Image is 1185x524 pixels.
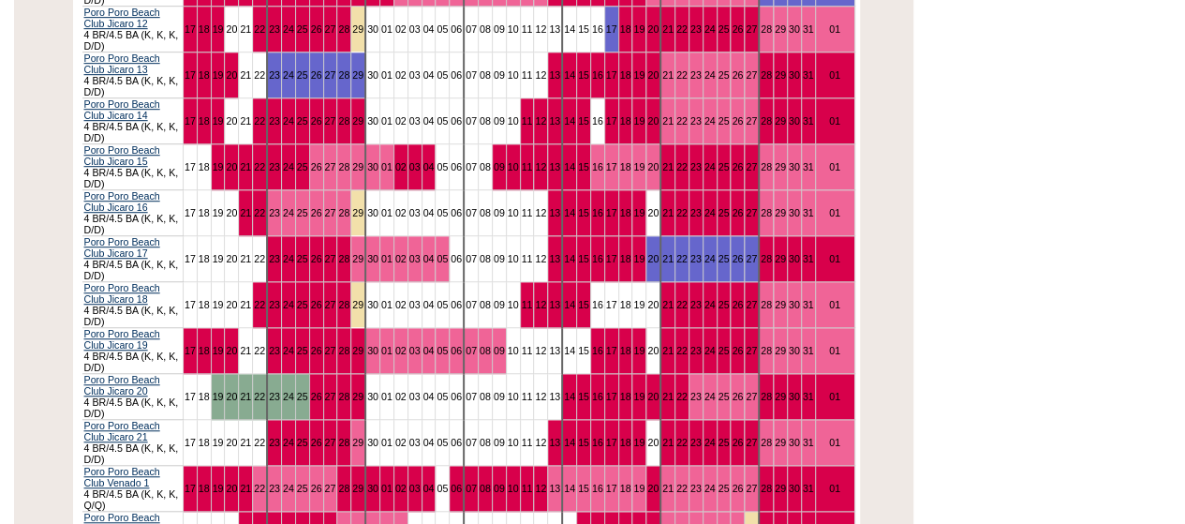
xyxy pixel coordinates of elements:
[409,299,421,310] a: 03
[829,23,840,35] a: 01
[647,253,659,264] a: 20
[283,115,294,127] a: 24
[437,207,448,218] a: 05
[718,115,730,127] a: 25
[423,23,435,35] a: 04
[451,23,462,35] a: 06
[732,23,743,35] a: 26
[338,207,349,218] a: 28
[676,115,688,127] a: 22
[451,115,462,127] a: 06
[647,161,659,172] a: 20
[254,115,265,127] a: 22
[325,23,336,35] a: 27
[549,23,560,35] a: 13
[466,115,477,127] a: 07
[240,69,251,81] a: 21
[352,161,363,172] a: 29
[84,236,160,259] a: Poro Poro Beach Club Jicaro 17
[226,23,237,35] a: 20
[564,23,575,35] a: 14
[704,253,716,264] a: 24
[662,161,674,172] a: 21
[480,115,491,127] a: 08
[761,115,772,127] a: 28
[633,115,644,127] a: 19
[283,69,294,81] a: 24
[746,207,757,218] a: 27
[297,161,308,172] a: 25
[381,207,393,218] a: 01
[803,207,814,218] a: 31
[761,23,772,35] a: 28
[508,253,519,264] a: 10
[633,23,644,35] a: 19
[662,253,674,264] a: 21
[185,253,196,264] a: 17
[746,23,757,35] a: 27
[367,69,378,81] a: 30
[690,69,702,81] a: 23
[84,7,160,29] a: Poro Poro Beach Club Jicaro 12
[829,161,840,172] a: 01
[84,98,160,121] a: Poro Poro Beach Club Jicaro 14
[325,115,336,127] a: 27
[494,161,505,172] a: 09
[549,253,560,264] a: 13
[592,207,603,218] a: 16
[240,115,251,127] a: 21
[185,23,196,35] a: 17
[325,161,336,172] a: 27
[437,69,448,81] a: 05
[437,115,448,127] a: 05
[732,115,743,127] a: 26
[775,161,786,172] a: 29
[254,299,265,310] a: 22
[480,23,491,35] a: 08
[549,115,560,127] a: 13
[297,69,308,81] a: 25
[226,299,237,310] a: 20
[480,161,491,172] a: 08
[592,161,603,172] a: 16
[423,207,435,218] a: 04
[311,253,322,264] a: 26
[269,69,280,81] a: 23
[829,115,840,127] a: 01
[732,161,743,172] a: 26
[199,23,210,35] a: 18
[606,253,617,264] a: 17
[480,69,491,81] a: 08
[226,115,237,127] a: 20
[761,253,772,264] a: 28
[494,207,505,218] a: 09
[578,69,589,81] a: 15
[381,253,393,264] a: 01
[494,23,505,35] a: 09
[633,207,644,218] a: 19
[352,115,363,127] a: 29
[606,23,617,35] a: 17
[578,23,589,35] a: 15
[508,161,519,172] a: 10
[746,69,757,81] a: 27
[409,115,421,127] a: 03
[297,23,308,35] a: 25
[283,207,294,218] a: 24
[381,23,393,35] a: 01
[718,69,730,81] a: 25
[564,207,575,218] a: 14
[508,207,519,218] a: 10
[185,299,196,310] a: 17
[732,69,743,81] a: 26
[522,115,533,127] a: 11
[466,207,477,218] a: 07
[409,207,421,218] a: 03
[676,23,688,35] a: 22
[676,253,688,264] a: 22
[535,161,546,172] a: 12
[213,253,224,264] a: 19
[451,161,462,172] a: 06
[199,115,210,127] a: 18
[240,161,251,172] a: 21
